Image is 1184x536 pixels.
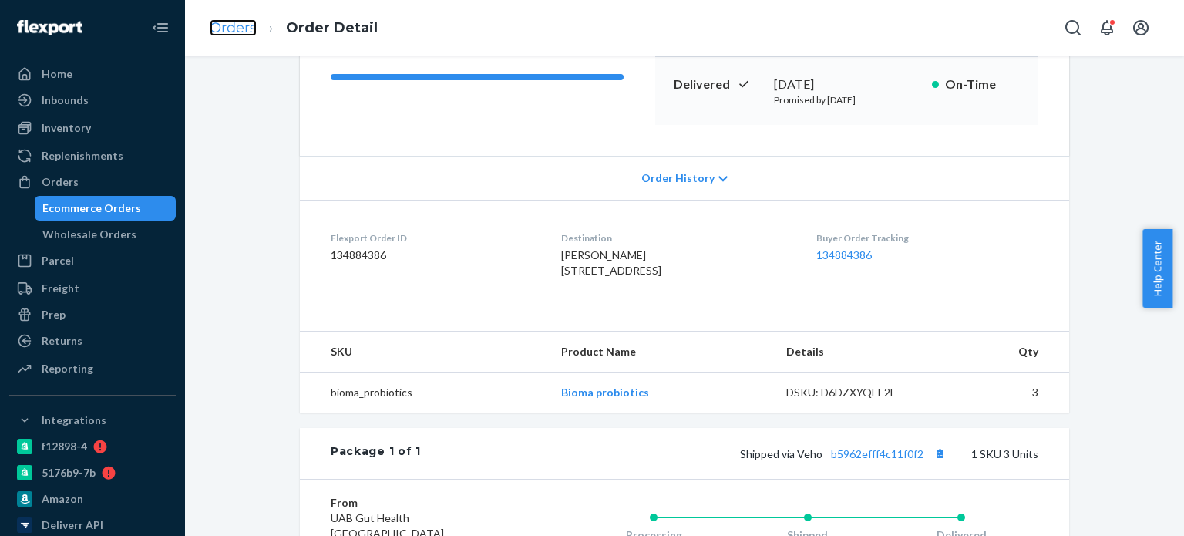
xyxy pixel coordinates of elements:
div: Amazon [42,491,83,507]
span: Shipped via Veho [740,447,950,460]
button: Open Search Box [1058,12,1088,43]
p: Delivered [674,76,762,93]
img: Flexport logo [17,20,82,35]
a: Orders [9,170,176,194]
a: f12898-4 [9,434,176,459]
div: Inbounds [42,93,89,108]
div: Deliverr API [42,517,103,533]
div: Inventory [42,120,91,136]
span: Order History [641,170,715,186]
a: Wholesale Orders [35,222,177,247]
a: Freight [9,276,176,301]
button: Open account menu [1125,12,1156,43]
a: Returns [9,329,176,353]
a: Replenishments [9,143,176,168]
th: Qty [943,332,1069,373]
div: Parcel [42,253,74,268]
th: Details [774,332,943,373]
button: Close Navigation [145,12,176,43]
div: Home [42,66,72,82]
div: Integrations [42,413,106,428]
div: 5176b9-7b [42,465,96,480]
button: Copy tracking number [930,443,950,464]
a: Ecommerce Orders [35,196,177,221]
dt: Destination [561,231,791,244]
div: Returns [42,333,82,349]
dd: 134884386 [331,248,536,263]
a: 134884386 [816,248,872,261]
div: Reporting [42,361,93,376]
td: 3 [943,373,1069,413]
a: Orders [210,19,257,36]
a: Parcel [9,248,176,273]
a: Bioma probiotics [561,386,649,399]
a: Inbounds [9,88,176,113]
button: Open notifications [1091,12,1122,43]
div: Wholesale Orders [42,227,136,242]
p: Promised by [DATE] [774,93,920,106]
div: DSKU: D6DZXYQEE2L [786,385,931,400]
a: Prep [9,302,176,327]
dt: From [331,495,515,511]
div: Ecommerce Orders [42,201,141,216]
a: Inventory [9,116,176,140]
a: Order Detail [286,19,378,36]
a: Home [9,62,176,86]
button: Integrations [9,408,176,433]
td: bioma_probiotics [300,373,549,413]
div: 1 SKU 3 Units [421,443,1038,464]
ol: breadcrumbs [197,5,390,51]
div: Package 1 of 1 [331,443,421,464]
a: Reporting [9,356,176,381]
th: Product Name [549,332,773,373]
a: Amazon [9,487,176,511]
div: Orders [42,174,79,190]
th: SKU [300,332,549,373]
dt: Flexport Order ID [331,231,536,244]
div: [DATE] [774,76,920,93]
span: [PERSON_NAME] [STREET_ADDRESS] [561,248,661,277]
dt: Buyer Order Tracking [816,231,1038,244]
div: Prep [42,307,66,322]
div: Freight [42,281,79,296]
p: On-Time [945,76,1020,93]
div: f12898-4 [42,439,87,454]
button: Help Center [1142,229,1172,308]
a: b5962efff4c11f0f2 [831,447,923,460]
a: 5176b9-7b [9,460,176,485]
div: Replenishments [42,148,123,163]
